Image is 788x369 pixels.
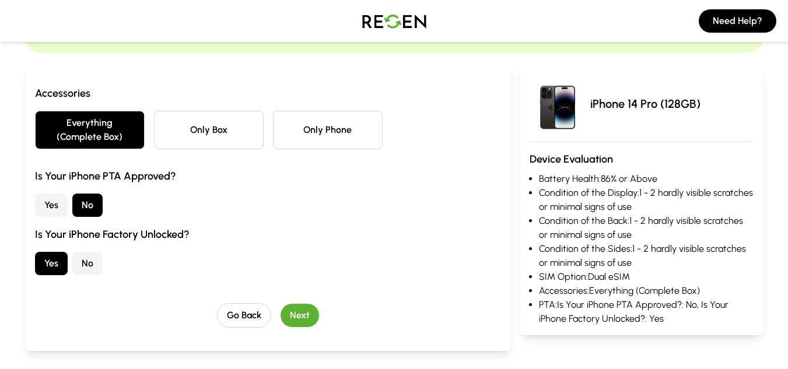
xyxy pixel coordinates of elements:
button: Only Box [154,111,264,149]
li: SIM Option: Dual eSIM [539,270,754,284]
h3: Is Your iPhone Factory Unlocked? [35,226,502,243]
button: Yes [35,252,68,275]
img: iPhone 14 Pro [530,76,586,132]
button: No [72,252,103,275]
li: Battery Health: 86% or Above [539,172,754,186]
p: iPhone 14 Pro (128GB) [590,96,701,112]
button: Next [281,304,319,327]
img: Logo [353,5,435,37]
h3: Accessories [35,85,502,101]
li: Condition of the Sides: 1 - 2 hardly visible scratches or minimal signs of use [539,242,754,270]
h3: Device Evaluation [530,151,754,167]
li: Condition of the Back: 1 - 2 hardly visible scratches or minimal signs of use [539,214,754,242]
button: Go Back [217,303,271,328]
h3: Is Your iPhone PTA Approved? [35,168,502,184]
button: Everything (Complete Box) [35,111,145,149]
li: PTA: Is Your iPhone PTA Approved?: No, Is Your iPhone Factory Unlocked?: Yes [539,298,754,326]
button: Need Help? [699,9,776,33]
button: Only Phone [273,111,383,149]
button: Yes [35,194,68,217]
li: Accessories: Everything (Complete Box) [539,284,754,298]
li: Condition of the Display: 1 - 2 hardly visible scratches or minimal signs of use [539,186,754,214]
button: No [72,194,103,217]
